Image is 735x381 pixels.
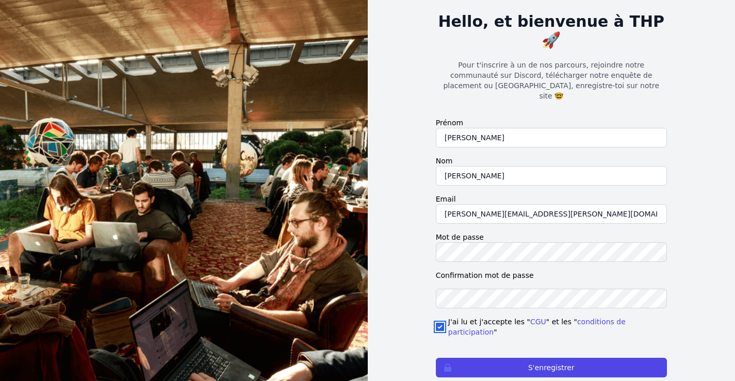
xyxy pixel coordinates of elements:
[436,166,667,186] input: Dupont
[436,204,667,224] input: fred.dupond@mail.com
[436,156,667,166] label: Nom
[436,128,667,147] input: Frédérique
[436,118,667,128] label: Prénom
[436,270,667,280] label: Confirmation mot de passe
[530,318,546,326] a: CGU
[436,194,667,204] label: Email
[436,12,667,49] h1: Hello, et bienvenue à THP 🚀
[436,232,667,242] label: Mot de passe
[436,60,667,101] p: Pour t'inscrire à un de nos parcours, rejoindre notre communauté sur Discord, télécharger notre e...
[436,358,667,377] button: S'enregistrer
[448,317,667,337] span: J'ai lu et j'accepte les " " et les " "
